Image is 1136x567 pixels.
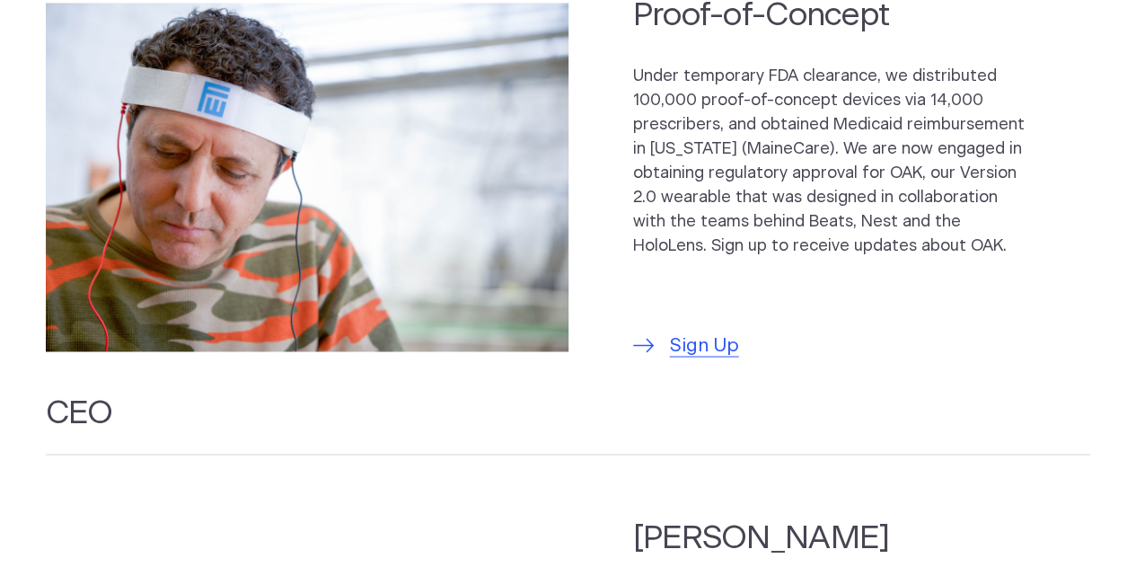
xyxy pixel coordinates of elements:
p: Under temporary FDA clearance, we distributed 100,000 proof-of-concept devices via 14,000 prescri... [633,65,1026,259]
a: Sign Up [633,332,739,360]
h2: CEO [46,392,1091,455]
h2: [PERSON_NAME] [633,517,981,560]
span: Sign Up [670,332,739,360]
